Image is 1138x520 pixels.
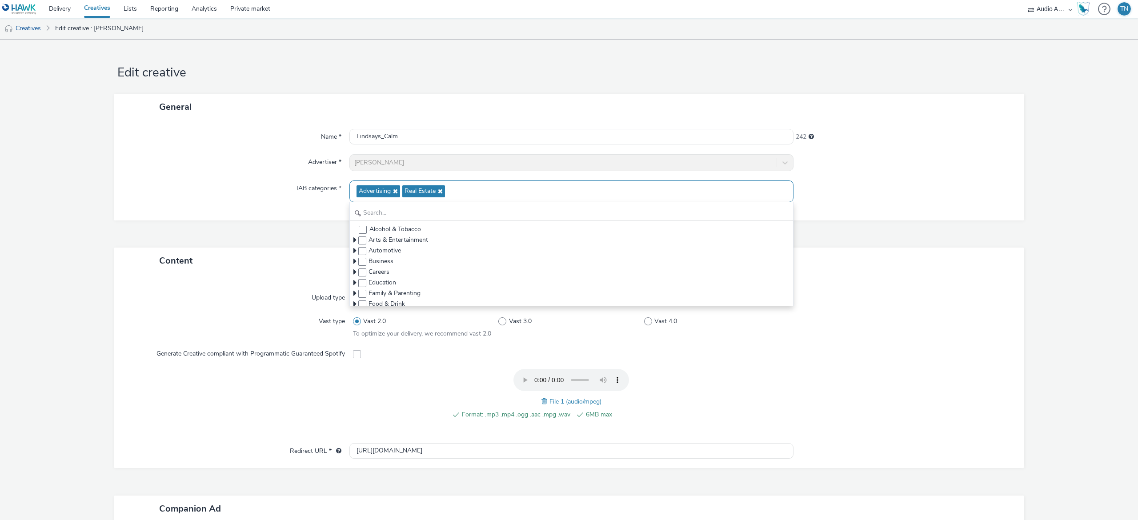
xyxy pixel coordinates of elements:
[369,236,428,244] span: Arts & Entertainment
[308,290,349,302] label: Upload type
[159,255,192,267] span: Content
[153,346,349,358] label: Generate Creative compliant with Programmatic Guaranteed Spotify
[359,188,391,195] span: Advertising
[369,289,421,298] span: Family & Parenting
[509,317,532,326] span: Vast 3.0
[349,443,793,459] input: url...
[286,443,345,456] label: Redirect URL *
[332,447,341,456] div: URL will be used as a validation URL with some SSPs and it will be the redirection URL of your cr...
[549,397,601,406] span: File 1 (audio/mpeg)
[51,18,148,39] a: Edit creative : [PERSON_NAME]
[369,225,421,234] span: Alcohol & Tobacco
[369,246,401,255] span: Automotive
[353,329,491,338] span: To optimize your delivery, we recommend vast 2.0
[369,278,396,287] span: Education
[159,503,221,515] span: Companion Ad
[4,24,13,33] img: audio
[809,132,814,141] div: Maximum 255 characters
[369,268,389,276] span: Careers
[350,205,793,221] input: Search...
[1120,2,1128,16] div: TN
[369,300,405,308] span: Food & Drink
[369,257,393,266] span: Business
[317,129,345,141] label: Name *
[1077,2,1094,16] a: Hawk Academy
[363,317,386,326] span: Vast 2.0
[305,154,345,167] label: Advertiser *
[405,188,436,195] span: Real Estate
[293,180,345,193] label: IAB categories *
[796,132,806,141] span: 242
[2,4,36,15] img: undefined Logo
[114,64,1024,81] h1: Edit creative
[462,409,570,420] span: Format: .mp3 .mp4 .ogg .aac .mpg .wav
[315,313,349,326] label: Vast type
[1077,2,1090,16] img: Hawk Academy
[159,101,192,113] span: General
[349,129,793,144] input: Name
[586,409,694,420] span: 6MB max
[654,317,677,326] span: Vast 4.0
